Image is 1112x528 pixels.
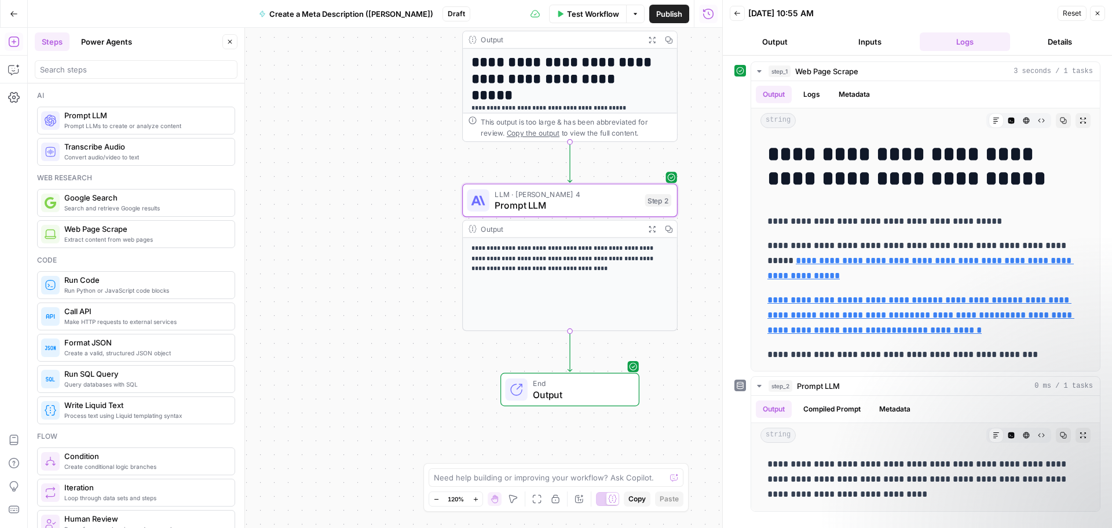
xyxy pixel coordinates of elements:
[64,513,225,525] span: Human Review
[481,223,639,234] div: Output
[628,494,646,504] span: Copy
[507,129,559,137] span: Copy the output
[74,32,139,51] button: Power Agents
[1034,381,1093,391] span: 0 ms / 1 tasks
[730,32,820,51] button: Output
[252,5,440,23] button: Create a Meta Description ([PERSON_NAME])
[645,194,672,207] div: Step 2
[35,32,69,51] button: Steps
[64,482,225,493] span: Iteration
[751,377,1100,395] button: 0 ms / 1 tasks
[649,5,689,23] button: Publish
[756,400,792,418] button: Output
[64,380,225,389] span: Query databases with SQL
[64,286,225,295] span: Run Python or JavaScript code blocks
[568,331,572,372] g: Edge from step_2 to end
[1058,6,1087,21] button: Reset
[872,400,917,418] button: Metadata
[64,411,225,420] span: Process text using Liquid templating syntax
[567,8,619,20] span: Test Workflow
[37,431,235,442] div: Flow
[64,203,225,213] span: Search and retrieve Google results
[832,86,877,103] button: Metadata
[64,274,225,286] span: Run Code
[64,141,225,152] span: Transcribe Audio
[1014,66,1093,77] span: 3 seconds / 1 tasks
[64,368,225,380] span: Run SQL Query
[64,235,225,244] span: Extract content from web pages
[796,86,827,103] button: Logs
[64,348,225,358] span: Create a valid, structured JSON object
[448,9,465,19] span: Draft
[656,8,682,20] span: Publish
[1015,32,1105,51] button: Details
[64,462,225,471] span: Create conditional logic branches
[481,116,671,139] div: This output is too large & has been abbreviated for review. to view the full content.
[64,223,225,235] span: Web Page Scrape
[533,388,627,402] span: Output
[751,396,1100,511] div: 0 ms / 1 tasks
[533,378,627,389] span: End
[756,86,792,103] button: Output
[64,337,225,348] span: Format JSON
[795,65,858,77] span: Web Page Scrape
[64,450,225,462] span: Condition
[495,188,639,199] span: LLM · [PERSON_NAME] 4
[64,152,225,162] span: Convert audio/video to text
[481,34,639,45] div: Output
[462,373,678,406] div: EndOutput
[495,198,639,212] span: Prompt LLM
[64,493,225,502] span: Loop through data sets and steps
[37,90,235,101] div: Ai
[448,494,464,504] span: 120%
[64,110,225,121] span: Prompt LLM
[64,192,225,203] span: Google Search
[64,399,225,411] span: Write Liquid Text
[825,32,915,51] button: Inputs
[769,65,791,77] span: step_1
[660,494,679,504] span: Paste
[797,380,840,392] span: Prompt LLM
[64,317,225,326] span: Make HTTP requests to external services
[37,173,235,183] div: Web research
[269,8,433,20] span: Create a Meta Description ([PERSON_NAME])
[624,491,650,507] button: Copy
[751,81,1100,371] div: 3 seconds / 1 tasks
[568,142,572,183] g: Edge from step_1 to step_2
[655,491,683,507] button: Paste
[64,305,225,317] span: Call API
[760,428,796,443] span: string
[1063,8,1081,19] span: Reset
[64,121,225,130] span: Prompt LLMs to create or analyze content
[769,380,792,392] span: step_2
[920,32,1010,51] button: Logs
[760,113,796,128] span: string
[37,255,235,265] div: Code
[549,5,626,23] button: Test Workflow
[796,400,868,418] button: Compiled Prompt
[40,64,232,75] input: Search steps
[751,62,1100,81] button: 3 seconds / 1 tasks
